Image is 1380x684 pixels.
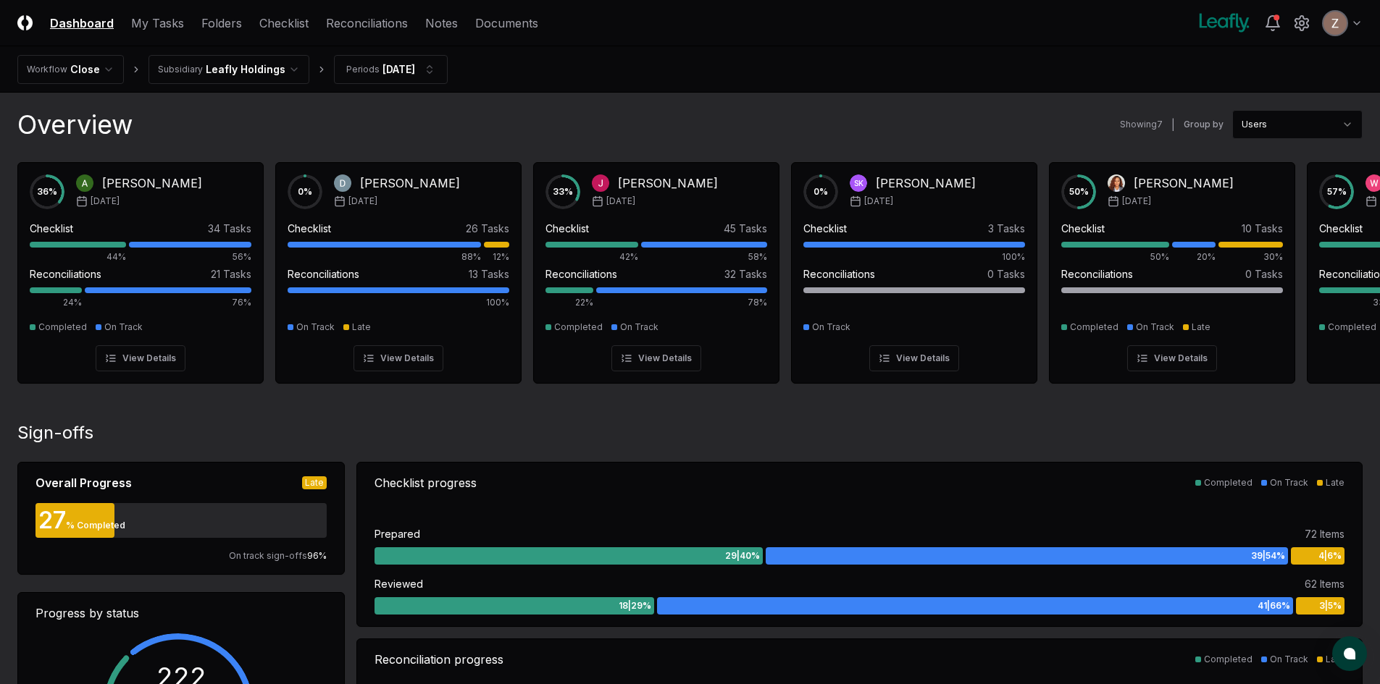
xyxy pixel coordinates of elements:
[288,296,509,309] div: 100%
[869,345,959,371] button: View Details
[360,174,460,192] div: [PERSON_NAME]
[17,151,264,384] a: 36%Annie Khederlarian[PERSON_NAME][DATE]Checklist34 Tasks44%56%Reconciliations21 Tasks24%76%Compl...
[208,221,251,236] div: 34 Tasks
[725,549,760,562] span: 29 | 40 %
[1305,576,1345,591] div: 62 Items
[620,321,658,334] div: On Track
[382,62,415,77] div: [DATE]
[76,174,93,192] img: Annie Khederlarian
[1251,549,1285,562] span: 39 | 54 %
[1318,549,1342,562] span: 4 | 6 %
[38,321,87,334] div: Completed
[131,14,184,32] a: My Tasks
[348,195,377,208] span: [DATE]
[1122,195,1151,208] span: [DATE]
[1061,221,1105,236] div: Checklist
[724,221,767,236] div: 45 Tasks
[375,526,420,541] div: Prepared
[1127,345,1217,371] button: View Details
[85,296,251,309] div: 76%
[1172,250,1216,263] div: 20%
[296,321,335,334] div: On Track
[1134,174,1234,192] div: [PERSON_NAME]
[91,195,120,208] span: [DATE]
[803,221,847,236] div: Checklist
[352,321,371,334] div: Late
[791,151,1037,384] a: 0%SK[PERSON_NAME][DATE]Checklist3 Tasks100%Reconciliations0 TasksOn TrackView Details
[326,14,408,32] a: Reconciliations
[334,55,448,84] button: Periods[DATE]
[211,266,251,282] div: 21 Tasks
[1332,636,1367,671] button: atlas-launcher
[1061,250,1169,263] div: 50%
[1326,476,1345,489] div: Late
[724,266,767,282] div: 32 Tasks
[1305,526,1345,541] div: 72 Items
[876,174,976,192] div: [PERSON_NAME]
[864,195,893,208] span: [DATE]
[288,266,359,282] div: Reconciliations
[375,474,477,491] div: Checklist progress
[17,55,448,84] nav: breadcrumb
[27,63,67,76] div: Workflow
[1245,266,1283,282] div: 0 Tasks
[302,476,327,489] div: Late
[30,250,126,263] div: 44%
[1049,151,1295,384] a: 50%Tasha Lane[PERSON_NAME][DATE]Checklist10 Tasks50%20%30%Reconciliations0 TasksCompletedOn Track...
[1061,266,1133,282] div: Reconciliations
[356,462,1363,627] a: Checklist progressCompletedOn TrackLatePrepared72 Items29|40%39|54%4|6%Reviewed62 Items18|29%41|6...
[803,250,1025,263] div: 100%
[1218,250,1283,263] div: 30%
[545,266,617,282] div: Reconciliations
[1323,12,1347,35] img: ACg8ocKnDsamp5-SE65NkOhq35AnOBarAXdzXQ03o9g231ijNgHgyA=s96-c
[596,296,767,309] div: 78%
[1204,653,1253,666] div: Completed
[1192,321,1210,334] div: Late
[288,250,481,263] div: 88%
[1196,12,1253,35] img: Leafly logo
[129,250,251,263] div: 56%
[17,421,1363,444] div: Sign-offs
[619,599,651,612] span: 18 | 29 %
[1258,599,1290,612] span: 41 | 66 %
[466,221,509,236] div: 26 Tasks
[346,63,380,76] div: Periods
[66,519,125,532] div: % Completed
[988,221,1025,236] div: 3 Tasks
[641,250,768,263] div: 58%
[30,296,82,309] div: 24%
[469,266,509,282] div: 13 Tasks
[35,509,66,532] div: 27
[533,151,779,384] a: 33%John Falbo[PERSON_NAME][DATE]Checklist45 Tasks42%58%Reconciliations32 Tasks22%78%CompletedOn T...
[30,266,101,282] div: Reconciliations
[375,576,423,591] div: Reviewed
[17,110,133,139] div: Overview
[1270,653,1308,666] div: On Track
[1242,221,1283,236] div: 10 Tasks
[1204,476,1253,489] div: Completed
[987,266,1025,282] div: 0 Tasks
[611,345,701,371] button: View Details
[475,14,538,32] a: Documents
[288,221,331,236] div: Checklist
[854,178,863,189] span: SK
[1319,599,1342,612] span: 3 | 5 %
[592,174,609,192] img: John Falbo
[275,151,522,384] a: 0%Donna Jordan[PERSON_NAME][DATE]Checklist26 Tasks88%12%Reconciliations13 Tasks100%On TrackLateVi...
[554,321,603,334] div: Completed
[1319,221,1363,236] div: Checklist
[1270,476,1308,489] div: On Track
[425,14,458,32] a: Notes
[1171,117,1175,132] div: |
[484,250,509,263] div: 12%
[96,345,185,371] button: View Details
[1136,321,1174,334] div: On Track
[35,474,132,491] div: Overall Progress
[201,14,242,32] a: Folders
[545,221,589,236] div: Checklist
[618,174,718,192] div: [PERSON_NAME]
[307,550,327,561] span: 96 %
[1108,174,1125,192] img: Tasha Lane
[812,321,850,334] div: On Track
[803,266,875,282] div: Reconciliations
